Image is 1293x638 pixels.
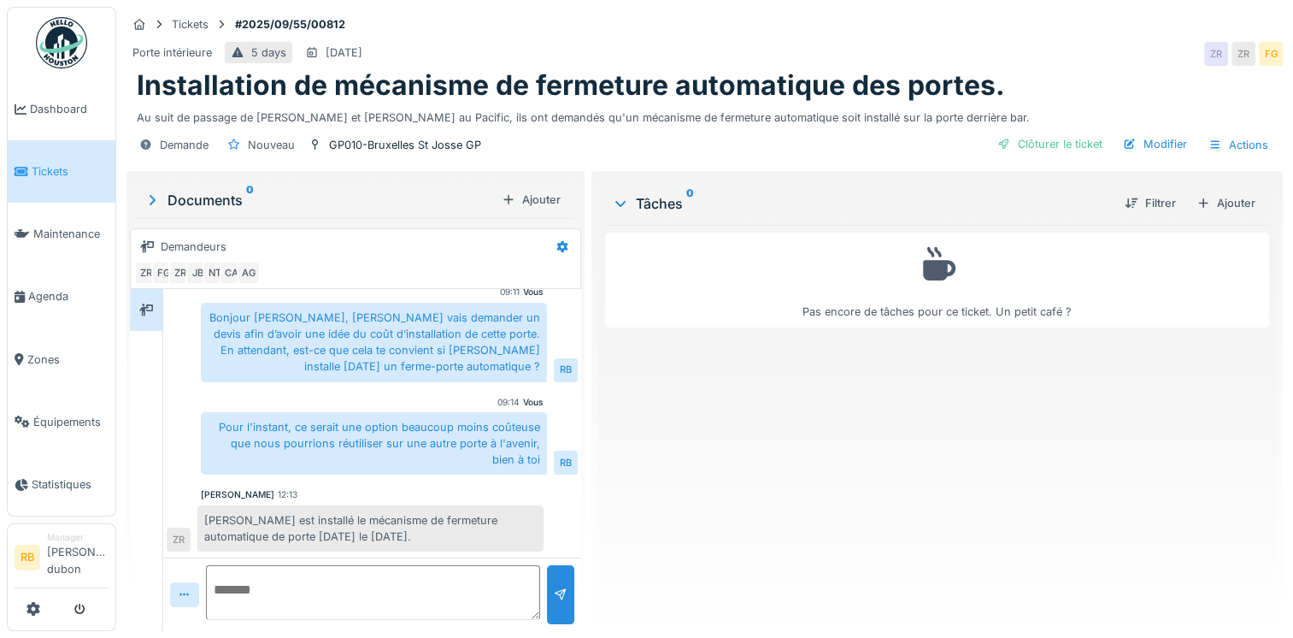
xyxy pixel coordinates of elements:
div: 12:13 [278,488,297,501]
a: Dashboard [8,78,115,140]
div: Tâches [612,193,1111,214]
div: Ajouter [1190,192,1262,215]
div: ZR [168,261,192,285]
div: Bonjour [PERSON_NAME], [PERSON_NAME] vais demander un devis afin d’avoir une idée du coût d’insta... [201,303,547,382]
div: [PERSON_NAME] est installé le mécanisme de fermeture automatique de porte [DATE] le [DATE]. [197,505,544,552]
div: NT [203,261,226,285]
span: Statistiques [32,476,109,493]
div: Pas encore de tâches pour ce ticket. Un petit café ? [616,240,1258,320]
div: Clôturer le ticket [990,133,1109,156]
div: Ajouter [495,188,567,211]
div: [PERSON_NAME] [201,488,274,501]
div: Filtrer [1118,192,1183,215]
li: [PERSON_NAME] dubon [47,531,109,584]
span: Équipements [33,414,109,430]
div: GP010-Bruxelles St Josse GP [329,137,481,153]
div: 5 days [251,44,286,61]
a: Zones [8,328,115,391]
img: Badge_color-CXgf-gQk.svg [36,17,87,68]
li: RB [15,545,40,570]
span: Tickets [32,163,109,180]
div: RB [554,451,578,475]
div: [DATE] [326,44,362,61]
a: Tickets [8,140,115,203]
a: RB Manager[PERSON_NAME] dubon [15,531,109,588]
a: Statistiques [8,453,115,516]
div: Actions [1201,133,1276,157]
div: Demandeurs [161,239,226,255]
a: Maintenance [8,203,115,265]
div: Manager [47,531,109,544]
span: Agenda [28,288,109,304]
div: ZR [1204,42,1228,66]
a: Agenda [8,265,115,328]
a: Équipements [8,391,115,453]
div: ZR [134,261,158,285]
span: Maintenance [33,226,109,242]
div: 09:14 [497,396,520,409]
span: Dashboard [30,101,109,117]
div: Porte intérieure [132,44,212,61]
div: Documents [144,190,495,210]
div: ZR [1231,42,1255,66]
div: Vous [523,286,544,298]
div: FG [151,261,175,285]
span: Zones [27,351,109,368]
sup: 0 [246,190,254,210]
div: Au suit de passage de [PERSON_NAME] et [PERSON_NAME] au Pacific, ils ont demandés qu'un mécanisme... [137,103,1272,126]
div: Demande [160,137,209,153]
div: Pour l'instant, ce serait une option beaucoup moins coûteuse que nous pourrions réutiliser sur un... [201,412,547,476]
div: Nouveau [248,137,295,153]
div: Tickets [172,16,209,32]
sup: 0 [686,193,694,214]
div: JB [185,261,209,285]
div: Modifier [1116,133,1194,156]
div: Vous [523,396,544,409]
div: CA [220,261,244,285]
div: AG [237,261,261,285]
h1: Installation de mécanisme de fermeture automatique des portes. [137,69,1005,102]
strong: #2025/09/55/00812 [228,16,352,32]
div: FG [1259,42,1283,66]
div: RB [554,358,578,382]
div: ZR [167,528,191,552]
div: 09:11 [500,286,520,298]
